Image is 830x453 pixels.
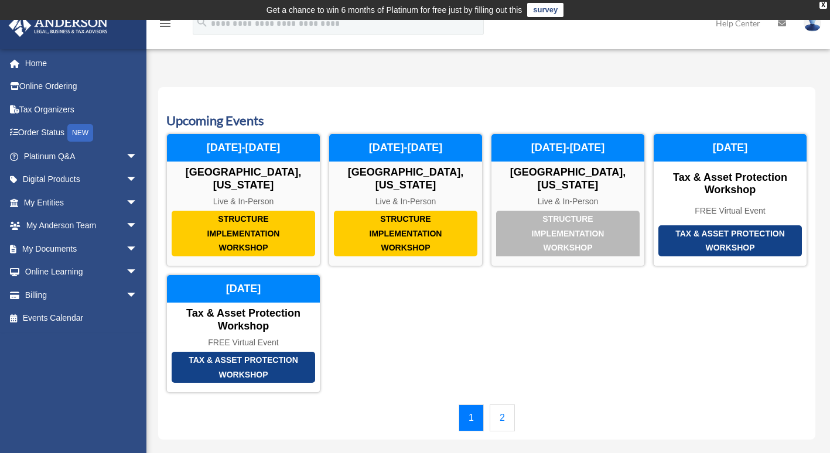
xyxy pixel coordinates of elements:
[126,283,149,307] span: arrow_drop_down
[267,3,522,17] div: Get a chance to win 6 months of Platinum for free just by filling out this
[654,206,807,216] div: FREE Virtual Event
[172,352,315,383] div: Tax & Asset Protection Workshop
[166,112,807,130] h3: Upcoming Events
[491,166,644,191] div: [GEOGRAPHIC_DATA], [US_STATE]
[8,52,155,75] a: Home
[491,134,644,162] div: [DATE]-[DATE]
[8,260,155,284] a: Online Learningarrow_drop_down
[654,171,807,197] div: Tax & Asset Protection Workshop
[819,2,827,9] div: close
[491,133,645,266] a: Structure Implementation Workshop [GEOGRAPHIC_DATA], [US_STATE] Live & In-Person [DATE]-[DATE]
[166,133,320,266] a: Structure Implementation Workshop [GEOGRAPHIC_DATA], [US_STATE] Live & In-Person [DATE]-[DATE]
[167,166,320,191] div: [GEOGRAPHIC_DATA], [US_STATE]
[459,404,484,431] a: 1
[8,307,149,330] a: Events Calendar
[8,214,155,238] a: My Anderson Teamarrow_drop_down
[527,3,563,17] a: survey
[8,75,155,98] a: Online Ordering
[8,283,155,307] a: Billingarrow_drop_down
[172,211,315,256] div: Structure Implementation Workshop
[334,211,477,256] div: Structure Implementation Workshop
[158,16,172,30] i: menu
[8,237,155,260] a: My Documentsarrow_drop_down
[8,121,155,145] a: Order StatusNEW
[8,191,155,214] a: My Entitiesarrow_drop_down
[329,133,483,266] a: Structure Implementation Workshop [GEOGRAPHIC_DATA], [US_STATE] Live & In-Person [DATE]-[DATE]
[329,166,482,191] div: [GEOGRAPHIC_DATA], [US_STATE]
[67,124,93,142] div: NEW
[496,211,640,256] div: Structure Implementation Workshop
[8,98,155,121] a: Tax Organizers
[490,404,515,431] a: 2
[196,16,209,29] i: search
[491,197,644,207] div: Live & In-Person
[167,197,320,207] div: Live & In-Person
[804,15,821,32] img: User Pic
[167,338,320,348] div: FREE Virtual Event
[126,191,149,215] span: arrow_drop_down
[653,133,807,266] a: Tax & Asset Protection Workshop Tax & Asset Protection Workshop FREE Virtual Event [DATE]
[329,134,482,162] div: [DATE]-[DATE]
[8,145,155,168] a: Platinum Q&Aarrow_drop_down
[126,260,149,284] span: arrow_drop_down
[5,14,111,37] img: Anderson Advisors Platinum Portal
[126,237,149,261] span: arrow_drop_down
[166,274,320,393] a: Tax & Asset Protection Workshop Tax & Asset Protection Workshop FREE Virtual Event [DATE]
[654,134,807,162] div: [DATE]
[167,134,320,162] div: [DATE]-[DATE]
[126,145,149,169] span: arrow_drop_down
[126,168,149,192] span: arrow_drop_down
[158,20,172,30] a: menu
[167,307,320,332] div: Tax & Asset Protection Workshop
[167,275,320,303] div: [DATE]
[329,197,482,207] div: Live & In-Person
[8,168,155,191] a: Digital Productsarrow_drop_down
[658,225,802,256] div: Tax & Asset Protection Workshop
[126,214,149,238] span: arrow_drop_down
